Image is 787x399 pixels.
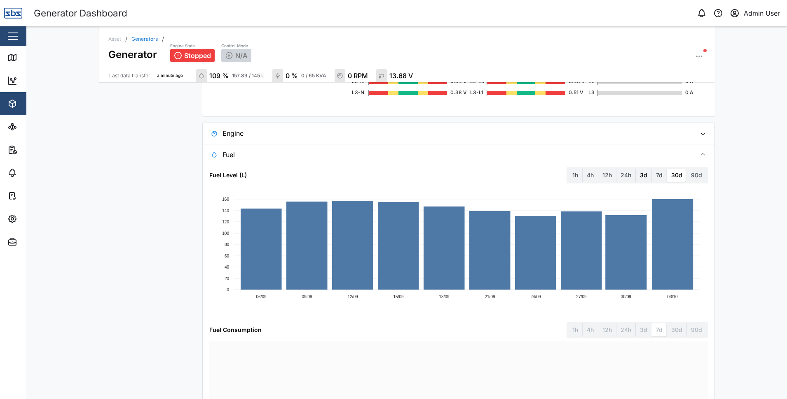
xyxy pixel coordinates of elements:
div: 0 RPM [348,71,368,81]
label: 12h [598,169,616,182]
text: 80 [225,242,230,246]
div: 0 % [286,71,298,81]
label: 1h [568,169,582,182]
span: Stopped [184,52,211,59]
div: 0 A [685,89,690,97]
text: 15/09 [393,295,403,299]
div: Engine State [170,43,215,49]
text: 60 [225,253,230,258]
div: Settings [21,214,51,223]
div: Assets [21,99,47,108]
div: 0 / 65 KVA [301,72,326,80]
text: 18/09 [439,295,449,299]
div: 109 % [209,71,229,81]
div: Admin User [744,8,780,19]
text: 120 [222,219,229,224]
text: 29/09 [330,295,341,299]
label: 24h [616,169,635,182]
text: 01/10 [461,295,472,299]
div: Control Mode [221,43,251,49]
div: Dashboard [21,76,59,85]
div: a minute ago [157,72,183,79]
div: Last data transfer [109,72,150,80]
div: Admin [21,237,46,246]
div: L3 [588,89,594,97]
text: 21/09 [485,295,495,299]
div: Asset [108,37,121,42]
text: 27/09 [576,295,586,299]
text: 40 [225,264,230,269]
label: 7d [652,169,667,182]
span: Fuel [223,144,690,165]
span: Engine [223,123,690,144]
div: Sites [21,122,41,131]
div: / [162,36,164,42]
label: 4h [583,169,598,182]
div: Fuel Consumption [209,325,262,334]
span: N/A [235,52,248,59]
div: Fuel Level (L) [209,171,247,180]
text: 02/10 [527,295,537,299]
text: 160 [222,197,229,201]
button: Fuel [203,144,714,165]
div: 13.68 V [389,71,413,81]
div: Alarms [21,168,47,177]
div: L3-N [352,89,365,97]
div: Generator Dashboard [34,6,127,21]
text: 03/10 [668,295,678,299]
div: / [125,36,127,42]
div: Tasks [21,191,44,200]
text: 09/09 [302,295,312,299]
text: 28/09 [265,295,275,299]
div: 157.89 / 145 L [232,72,264,80]
label: 3d [636,169,651,182]
div: 0.51 V [569,89,572,97]
text: 140 [222,208,229,213]
text: 06/09 [256,295,266,299]
text: 30/09 [621,295,631,299]
text: 20 [225,276,230,281]
button: Engine [203,123,714,144]
a: Generators [131,37,158,42]
div: Map [21,53,40,62]
label: 90d [687,169,706,182]
div: Reports [21,145,49,154]
label: 30d [667,169,686,182]
img: Main Logo [4,4,22,22]
text: 04/10 [658,295,668,299]
div: L3-L1 [470,89,483,97]
text: 100 [222,231,229,235]
div: 0.38 V [450,89,454,97]
div: Generator [108,42,157,62]
text: 12/09 [347,295,358,299]
text: 0 [227,287,229,292]
button: Admin User [729,7,780,19]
